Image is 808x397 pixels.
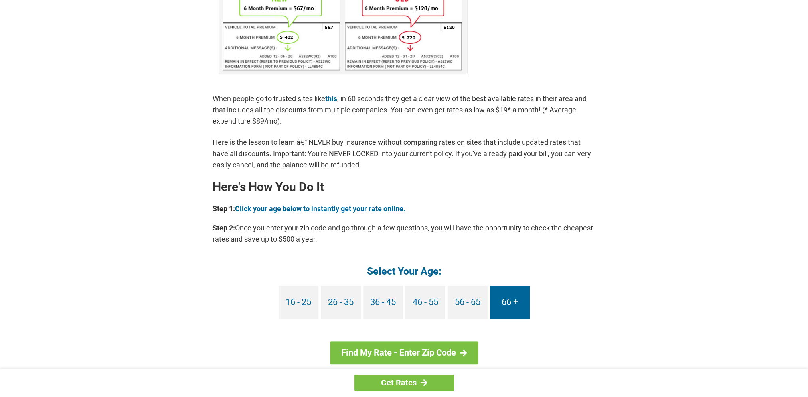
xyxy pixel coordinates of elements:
[213,265,596,278] h4: Select Your Age:
[363,286,403,319] a: 36 - 45
[405,286,445,319] a: 46 - 55
[213,204,235,213] b: Step 1:
[448,286,488,319] a: 56 - 65
[235,204,405,213] a: Click your age below to instantly get your rate online.
[330,341,478,364] a: Find My Rate - Enter Zip Code
[213,93,596,127] p: When people go to trusted sites like , in 60 seconds they get a clear view of the best available ...
[213,137,596,170] p: Here is the lesson to learn â€“ NEVER buy insurance without comparing rates on sites that include...
[354,375,454,391] a: Get Rates
[213,181,596,193] h2: Here's How You Do It
[279,286,318,319] a: 16 - 25
[321,286,361,319] a: 26 - 35
[325,94,337,103] a: this
[213,224,235,232] b: Step 2:
[490,286,530,319] a: 66 +
[213,222,596,245] p: Once you enter your zip code and go through a few questions, you will have the opportunity to che...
